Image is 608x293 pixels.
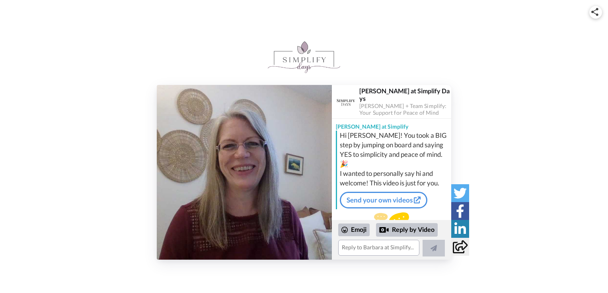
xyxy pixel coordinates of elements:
[157,85,332,260] img: 9905082a-55cb-40ed-bb64-96537b633f11-thumb.jpg
[340,131,449,188] div: Hi [PERSON_NAME]! You took a BIG step by jumping on board and saying YES to simplicity and peace ...
[336,92,355,111] img: Profile Image
[359,87,451,102] div: [PERSON_NAME] at Simplify Days
[379,225,389,235] div: Reply by Video
[591,8,598,16] img: ic_share.svg
[338,224,370,236] div: Emoji
[332,212,451,241] div: Send [PERSON_NAME] at Simplify a reply.
[359,103,451,116] div: [PERSON_NAME] + Team Simplify: Your Support for Peace of Mind
[268,41,340,73] img: logo
[332,119,451,131] div: [PERSON_NAME] at Simplify
[374,212,409,228] img: message.svg
[340,192,427,208] a: Send your own videos
[376,223,438,237] div: Reply by Video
